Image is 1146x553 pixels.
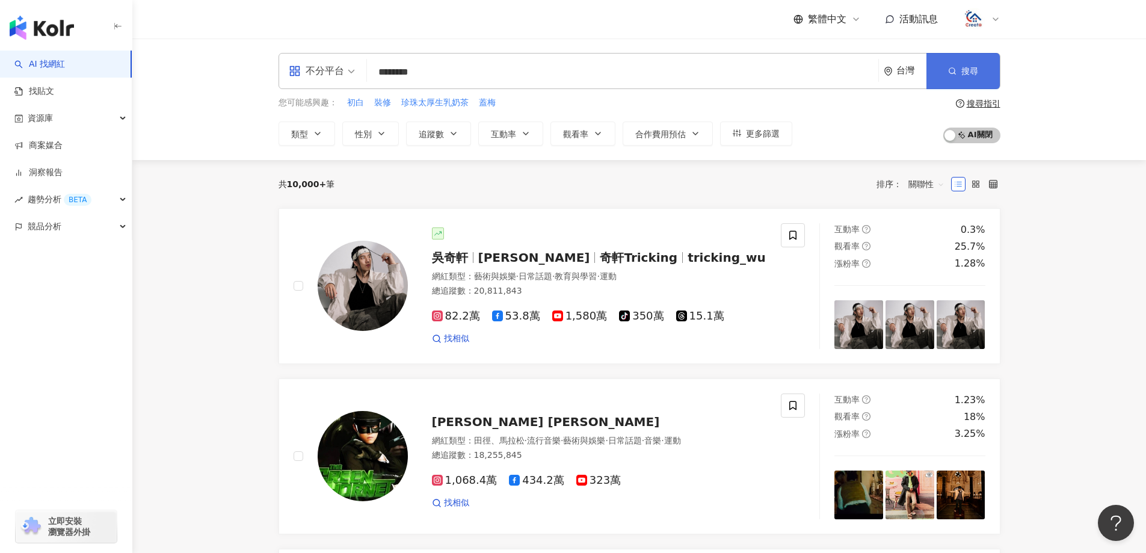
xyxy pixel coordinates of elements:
[401,96,469,110] button: 珍珠太厚生乳奶茶
[862,412,870,421] span: question-circle
[886,471,934,519] img: post-image
[14,167,63,179] a: 洞察報告
[688,250,766,265] span: tricking_wu
[963,8,985,31] img: logo.png
[967,99,1000,108] div: 搜尋指引
[355,129,372,139] span: 性別
[374,96,392,110] button: 裝修
[19,517,43,536] img: chrome extension
[563,129,588,139] span: 觀看率
[491,129,516,139] span: 互動率
[834,241,860,251] span: 觀看率
[279,378,1000,534] a: KOL Avatar[PERSON_NAME] [PERSON_NAME]網紅類型：田徑、馬拉松·流行音樂·藝術與娛樂·日常話題·音樂·運動總追蹤數：18,255,8451,068.4萬434....
[406,122,471,146] button: 追蹤數
[318,241,408,331] img: KOL Avatar
[876,175,951,194] div: 排序：
[432,474,498,487] span: 1,068.4萬
[834,224,860,234] span: 互動率
[956,99,964,108] span: question-circle
[926,53,1000,89] button: 搜尋
[479,97,496,109] span: 蓋梅
[444,333,469,345] span: 找相似
[561,436,563,445] span: ·
[834,412,860,421] span: 觀看率
[432,435,767,447] div: 網紅類型 ：
[287,179,327,189] span: 10,000+
[720,122,792,146] button: 更多篩選
[478,96,496,110] button: 蓋梅
[862,430,870,438] span: question-circle
[576,474,621,487] span: 323萬
[552,271,555,281] span: ·
[808,13,846,26] span: 繁體中文
[374,97,391,109] span: 裝修
[14,85,54,97] a: 找貼文
[289,65,301,77] span: appstore
[635,129,686,139] span: 合作費用預估
[964,410,985,424] div: 18%
[509,474,564,487] span: 434.2萬
[552,310,608,323] span: 1,580萬
[676,310,724,323] span: 15.1萬
[474,271,516,281] span: 藝術與娛樂
[432,497,469,509] a: 找相似
[525,436,527,445] span: ·
[28,213,61,240] span: 競品分析
[623,122,713,146] button: 合作費用預估
[955,427,985,440] div: 3.25%
[608,436,642,445] span: 日常話題
[1098,505,1134,541] iframe: Help Scout Beacon - Open
[432,285,767,297] div: 總追蹤數 ： 20,811,843
[474,436,525,445] span: 田徑、馬拉松
[597,271,599,281] span: ·
[937,300,985,349] img: post-image
[342,122,399,146] button: 性別
[862,259,870,268] span: question-circle
[834,300,883,349] img: post-image
[834,259,860,268] span: 漲粉率
[896,66,926,76] div: 台灣
[961,223,985,236] div: 0.3%
[401,97,469,109] span: 珍珠太厚生乳奶茶
[478,250,590,265] span: [PERSON_NAME]
[432,450,767,462] div: 總追蹤數 ： 18,255,845
[279,208,1000,364] a: KOL Avatar吳奇軒[PERSON_NAME]奇軒Trickingtricking_wu網紅類型：藝術與娛樂·日常話題·教育與學習·運動總追蹤數：20,811,84382.2萬53.8萬1...
[432,310,480,323] span: 82.2萬
[48,516,90,537] span: 立即安裝 瀏覽器外掛
[444,497,469,509] span: 找相似
[961,66,978,76] span: 搜尋
[28,186,91,213] span: 趨勢分析
[886,300,934,349] img: post-image
[834,395,860,404] span: 互動率
[908,175,944,194] span: 關聯性
[478,122,543,146] button: 互動率
[516,271,519,281] span: ·
[64,194,91,206] div: BETA
[600,271,617,281] span: 運動
[644,436,661,445] span: 音樂
[619,310,664,323] span: 350萬
[10,16,74,40] img: logo
[862,242,870,250] span: question-circle
[432,250,468,265] span: 吳奇軒
[661,436,664,445] span: ·
[955,240,985,253] div: 25.7%
[527,436,561,445] span: 流行音樂
[347,97,364,109] span: 初白
[955,257,985,270] div: 1.28%
[318,411,408,501] img: KOL Avatar
[279,122,335,146] button: 類型
[899,13,938,25] span: 活動訊息
[555,271,597,281] span: 教育與學習
[419,129,444,139] span: 追蹤數
[834,471,883,519] img: post-image
[664,436,681,445] span: 運動
[279,97,337,109] span: 您可能感興趣：
[563,436,605,445] span: 藝術與娛樂
[884,67,893,76] span: environment
[746,129,780,138] span: 更多篩選
[937,471,985,519] img: post-image
[862,225,870,233] span: question-circle
[432,271,767,283] div: 網紅類型 ：
[347,96,365,110] button: 初白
